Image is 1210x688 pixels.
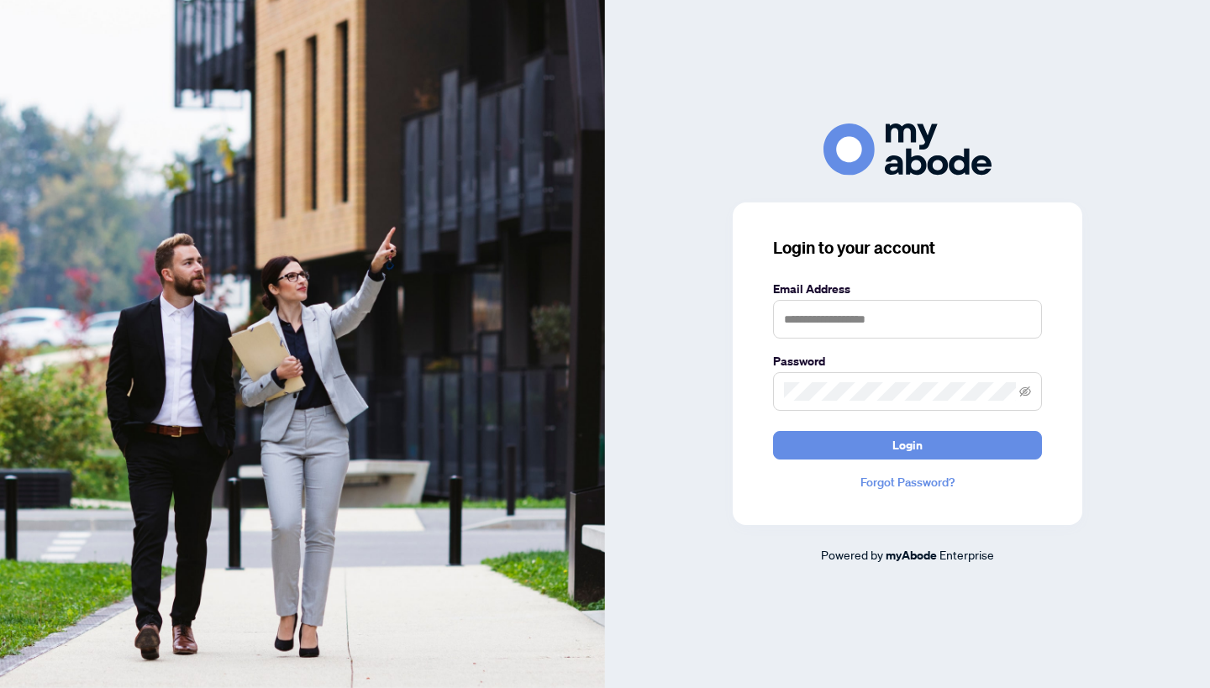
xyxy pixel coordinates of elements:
span: Powered by [821,547,883,562]
span: Login [892,432,923,459]
span: eye-invisible [1019,386,1031,397]
span: Enterprise [939,547,994,562]
h3: Login to your account [773,236,1042,260]
button: Login [773,431,1042,460]
a: myAbode [886,546,937,565]
img: ma-logo [823,123,992,175]
label: Email Address [773,280,1042,298]
a: Forgot Password? [773,473,1042,491]
label: Password [773,352,1042,370]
